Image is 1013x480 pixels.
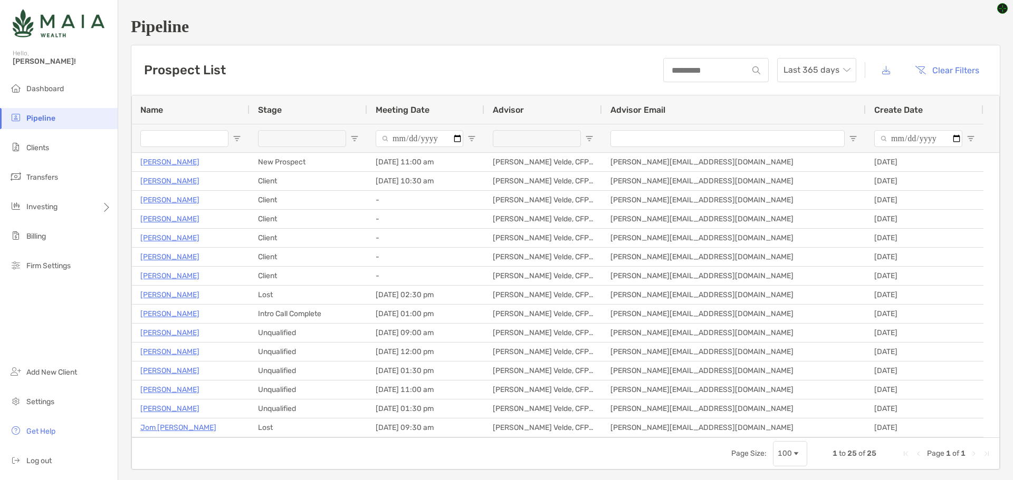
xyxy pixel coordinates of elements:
div: Intro Call Complete [250,305,367,323]
span: 25 [867,449,876,458]
div: [PERSON_NAME][EMAIL_ADDRESS][DOMAIN_NAME] [602,267,866,285]
input: Advisor Email Filter Input [610,130,845,147]
div: [PERSON_NAME][EMAIL_ADDRESS][DOMAIN_NAME] [602,210,866,228]
div: Client [250,229,367,247]
span: Firm Settings [26,261,71,270]
div: [PERSON_NAME][EMAIL_ADDRESS][DOMAIN_NAME] [602,418,866,437]
div: [PERSON_NAME] Velde, CFP® [484,248,602,266]
div: [PERSON_NAME] Velde, CFP® [484,418,602,437]
a: [PERSON_NAME] [140,326,199,339]
span: Page [927,449,944,458]
span: 25 [847,449,857,458]
a: [PERSON_NAME] [140,155,199,169]
div: Last Page [982,449,991,458]
span: Create Date [874,105,923,115]
div: [DATE] 09:00 am [367,324,484,342]
a: [PERSON_NAME] [140,269,199,282]
div: Client [250,191,367,209]
span: of [858,449,865,458]
div: [PERSON_NAME] Velde, CFP® [484,286,602,304]
div: Lost [250,418,367,437]
div: Next Page [970,449,978,458]
span: Clients [26,143,49,152]
button: Open Filter Menu [350,134,359,143]
a: [PERSON_NAME] [140,231,199,244]
div: Client [250,248,367,266]
div: Page Size: [731,449,767,458]
div: [DATE] [866,229,983,247]
div: [DATE] [866,305,983,323]
span: Pipeline [26,114,55,123]
div: [PERSON_NAME] Velde, CFP® [484,210,602,228]
div: [DATE] [866,248,983,266]
div: [PERSON_NAME] Velde, CFP® [484,361,602,380]
div: [PERSON_NAME][EMAIL_ADDRESS][DOMAIN_NAME] [602,342,866,361]
div: [PERSON_NAME][EMAIL_ADDRESS][DOMAIN_NAME] [602,286,866,304]
span: 1 [833,449,837,458]
div: [DATE] [866,342,983,361]
span: 1 [946,449,951,458]
div: [PERSON_NAME][EMAIL_ADDRESS][DOMAIN_NAME] [602,399,866,418]
span: Name [140,105,163,115]
div: [DATE] [866,361,983,380]
div: - [367,229,484,247]
div: - [367,210,484,228]
span: Investing [26,202,58,211]
span: Stage [258,105,282,115]
p: [PERSON_NAME] [140,307,199,320]
button: Open Filter Menu [849,134,857,143]
span: Transfers [26,173,58,182]
img: firm-settings icon [9,259,22,271]
span: Dashboard [26,84,64,93]
div: [DATE] 09:30 am [367,418,484,437]
div: [PERSON_NAME] Velde, CFP® [484,324,602,342]
p: [PERSON_NAME] [140,288,199,301]
img: input icon [752,66,760,74]
span: Last 365 days [783,58,850,82]
img: settings icon [9,395,22,407]
div: [DATE] 11:00 am [367,153,484,171]
div: [PERSON_NAME] Velde, CFP® [484,191,602,209]
div: [PERSON_NAME] Velde, CFP® [484,305,602,323]
div: [PERSON_NAME] Velde, CFP® [484,342,602,361]
div: [PERSON_NAME][EMAIL_ADDRESS][DOMAIN_NAME] [602,229,866,247]
div: [PERSON_NAME][EMAIL_ADDRESS][DOMAIN_NAME] [602,380,866,399]
div: Client [250,172,367,190]
div: [PERSON_NAME][EMAIL_ADDRESS][DOMAIN_NAME] [602,324,866,342]
span: Billing [26,232,46,241]
img: transfers icon [9,170,22,183]
div: Previous Page [914,449,923,458]
div: Unqualified [250,324,367,342]
div: Client [250,267,367,285]
div: [DATE] [866,191,983,209]
img: clients icon [9,141,22,153]
div: [DATE] 12:00 pm [367,342,484,361]
span: Advisor [493,105,524,115]
div: [PERSON_NAME] Velde, CFP® [484,172,602,190]
div: [DATE] [866,418,983,437]
a: [PERSON_NAME] [140,212,199,226]
a: [PERSON_NAME] [140,364,199,377]
div: - [367,248,484,266]
div: Lost [250,286,367,304]
div: [DATE] [866,210,983,228]
input: Create Date Filter Input [874,130,962,147]
div: [DATE] [866,380,983,399]
div: [DATE] [866,399,983,418]
button: Open Filter Menu [467,134,476,143]
span: [PERSON_NAME]! [13,57,111,66]
div: Page Size [773,441,807,466]
div: Unqualified [250,342,367,361]
p: [PERSON_NAME] [140,383,199,396]
div: 100 [778,449,792,458]
button: Open Filter Menu [585,134,594,143]
input: Name Filter Input [140,130,228,147]
div: [PERSON_NAME][EMAIL_ADDRESS][DOMAIN_NAME] [602,305,866,323]
div: Unqualified [250,380,367,399]
div: [PERSON_NAME] Velde, CFP® [484,399,602,418]
div: [PERSON_NAME] Velde, CFP® [484,267,602,285]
